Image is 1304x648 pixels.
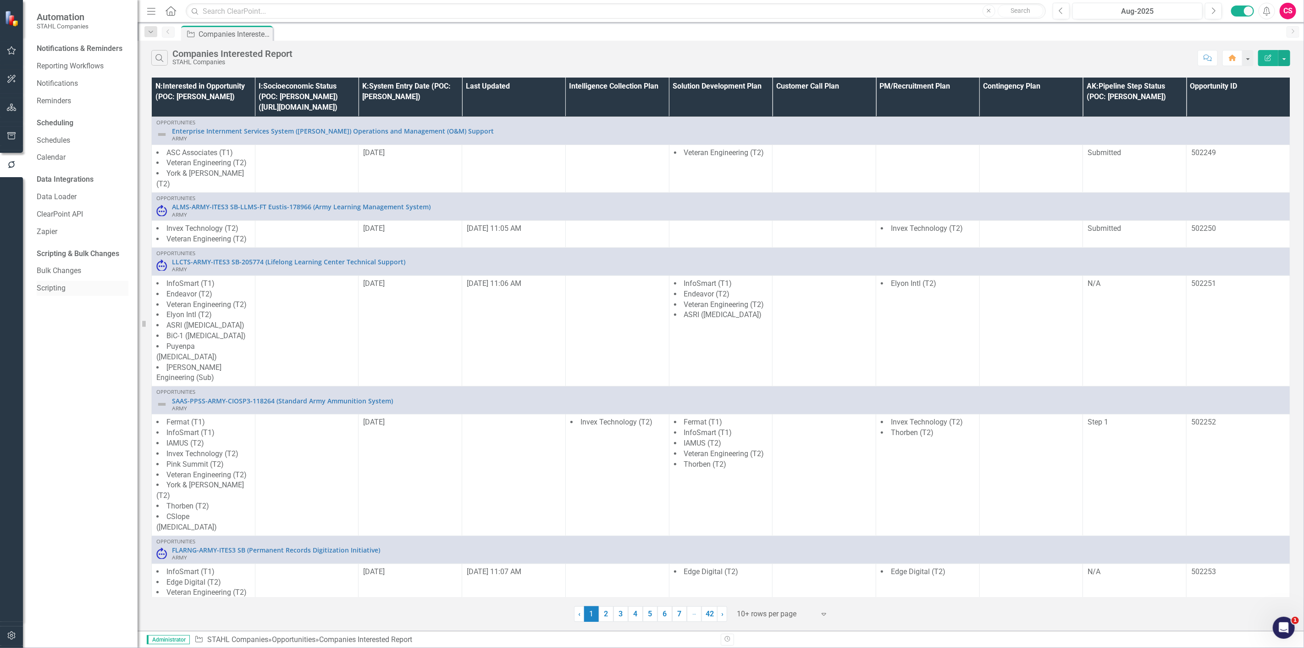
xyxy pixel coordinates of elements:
[156,389,1285,395] div: Opportunities
[658,606,672,622] a: 6
[255,275,359,386] td: Double-Click to Edit
[363,279,385,288] span: [DATE]
[684,290,730,298] span: Endeavor (T2)
[166,578,221,587] span: Edge Digital (T2)
[1083,275,1187,386] td: Double-Click to Edit
[37,78,128,89] a: Notifications
[565,145,669,192] td: Double-Click to Edit
[272,635,315,644] a: Opportunities
[684,300,764,309] span: Veteran Engineering (T2)
[891,418,963,426] span: Invex Technology (T2)
[891,567,945,576] span: Edge Digital (T2)
[172,404,187,412] span: ARMY
[684,428,732,437] span: InfoSmart (T1)
[359,145,462,192] td: Double-Click to Edit
[166,449,238,458] span: Invex Technology (T2)
[1083,221,1187,248] td: Double-Click to Edit
[1088,418,1108,426] span: Step 1
[773,414,876,536] td: Double-Click to Edit
[166,290,212,298] span: Endeavor (T2)
[152,117,1290,145] td: Double-Click to Edit Right Click for Context Menu
[979,414,1083,536] td: Double-Click to Edit
[669,564,773,611] td: Double-Click to Edit
[37,135,128,146] a: Schedules
[773,564,876,611] td: Double-Click to Edit
[37,192,128,202] a: Data Loader
[876,221,980,248] td: Double-Click to Edit
[156,129,167,140] img: Not Defined
[166,148,233,157] span: ASC Associates (T1)
[979,564,1083,611] td: Double-Click to Edit
[584,606,599,622] span: 1
[172,59,293,66] div: STAHL Companies
[684,418,723,426] span: Fermat (T1)
[37,152,128,163] a: Calendar
[156,548,167,559] img: Submitted
[152,386,1290,414] td: Double-Click to Edit Right Click for Context Menu
[1280,3,1296,19] div: CS
[684,567,739,576] span: Edge Digital (T2)
[669,275,773,386] td: Double-Click to Edit
[565,221,669,248] td: Double-Click to Edit
[166,300,247,309] span: Veteran Engineering (T2)
[255,145,359,192] td: Double-Click to Edit
[669,145,773,192] td: Double-Click to Edit
[166,310,212,319] span: Elyon Intl (T2)
[359,221,462,248] td: Double-Click to Edit
[565,414,669,536] td: Double-Click to Edit
[891,428,934,437] span: Thorben (T2)
[599,606,613,622] a: 2
[152,564,255,611] td: Double-Click to Edit
[876,275,980,386] td: Double-Click to Edit
[156,251,1285,256] div: Opportunities
[363,418,385,426] span: [DATE]
[1088,224,1121,233] span: Submitted
[172,265,187,273] span: ARMY
[37,174,94,185] div: Data Integrations
[359,414,462,536] td: Double-Click to Edit
[172,134,187,142] span: ARMY
[1191,279,1285,289] div: 502251
[166,279,215,288] span: InfoSmart (T1)
[37,118,73,128] div: Scheduling
[643,606,658,622] a: 5
[152,247,1290,275] td: Double-Click to Edit Right Click for Context Menu
[156,342,217,361] span: Puyenpa ([MEDICAL_DATA])
[207,635,268,644] a: STAHL Companies
[1273,617,1295,639] iframe: Intercom live chat
[166,224,238,233] span: Invex Technology (T2)
[578,609,580,618] span: ‹
[1088,148,1121,157] span: Submitted
[1191,148,1285,158] div: 502249
[172,553,187,561] span: ARMY
[876,145,980,192] td: Double-Click to Edit
[891,279,936,288] span: Elyon Intl (T2)
[166,235,247,243] span: Veteran Engineering (T2)
[628,606,643,622] a: 4
[156,363,221,382] span: [PERSON_NAME] Engineering (Sub)
[467,279,561,289] div: [DATE] 11:06 AM
[156,480,244,500] span: York & [PERSON_NAME] (T2)
[166,502,209,510] span: Thorben (T2)
[876,414,980,536] td: Double-Click to Edit
[998,5,1044,17] button: Search
[37,227,128,237] a: Zapier
[156,205,167,216] img: Submitted
[156,260,167,271] img: Submitted
[152,145,255,192] td: Double-Click to Edit
[37,266,128,276] a: Bulk Changes
[172,397,1285,404] a: SAAS-PPSS-ARMY-CIOSP3-118264 (Standard Army Ammunition System)
[186,3,1046,19] input: Search ClearPoint...
[684,439,722,447] span: IAMUS (T2)
[156,512,217,531] span: CSlope ([MEDICAL_DATA])
[565,564,669,611] td: Double-Click to Edit
[152,193,1290,221] td: Double-Click to Edit Right Click for Context Menu
[672,606,687,622] a: 7
[1191,223,1285,234] div: 502250
[702,606,718,622] a: 42
[152,275,255,386] td: Double-Click to Edit
[37,283,128,294] a: Scripting
[166,428,215,437] span: InfoSmart (T1)
[1191,417,1285,428] div: 502252
[467,567,561,577] div: [DATE] 11:07 AM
